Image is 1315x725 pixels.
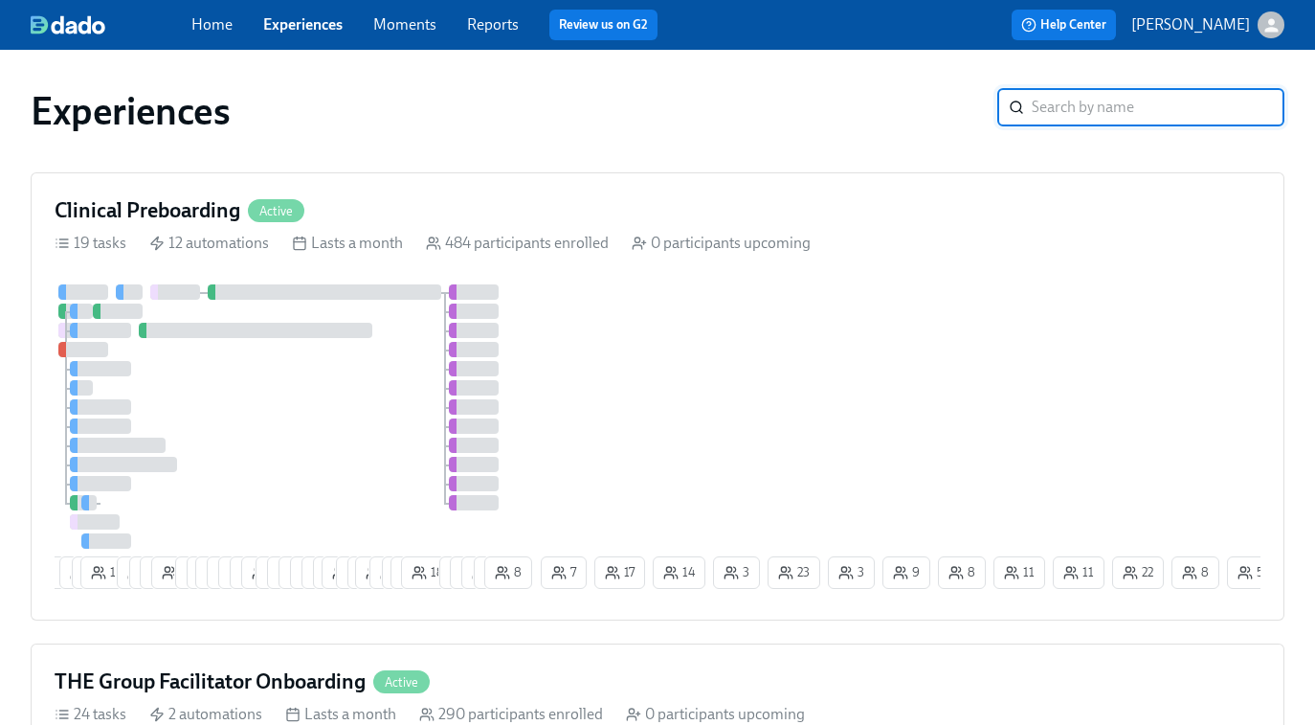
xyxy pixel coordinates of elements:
span: 17 [605,563,635,582]
h4: THE Group Facilitator Onboarding [55,668,366,696]
a: Review us on G2 [559,15,648,34]
button: 18 [401,556,455,589]
button: 7 [382,556,428,589]
img: dado [31,15,105,34]
span: 3 [266,563,292,582]
button: Review us on G2 [549,10,657,40]
button: 5 [279,556,325,589]
span: Help Center [1021,15,1106,34]
div: 2 automations [149,704,262,725]
button: 6 [59,556,107,589]
span: 3 [724,563,749,582]
span: 23 [778,563,810,582]
button: 17 [594,556,645,589]
span: 9 [893,563,920,582]
button: 2 [347,556,393,589]
button: 3 [72,556,119,589]
span: 8 [495,563,522,582]
button: 4 [336,556,383,589]
button: 3 [256,556,302,589]
span: 14 [663,563,695,582]
span: 18 [412,563,444,582]
span: 24 [206,563,237,582]
span: 27 [332,563,363,582]
span: 8 [1182,563,1209,582]
div: 0 participants upcoming [626,704,805,725]
span: 11 [1063,563,1094,582]
button: 22 [1112,556,1164,589]
span: Active [373,675,430,690]
span: 5 [289,563,315,582]
button: 7 [313,556,359,589]
a: Experiences [263,15,343,34]
div: 484 participants enrolled [426,233,609,254]
span: 19 [366,563,398,582]
button: Help Center [1012,10,1116,40]
div: 290 participants enrolled [419,704,603,725]
a: Home [191,15,233,34]
button: 9 [117,556,165,589]
button: 14 [218,556,271,589]
button: 3 [301,556,348,589]
p: [PERSON_NAME] [1131,14,1250,35]
span: 6 [380,563,407,582]
button: 13 [230,556,282,589]
a: Reports [467,15,519,34]
button: 14 [653,556,705,589]
a: dado [31,15,191,34]
span: 13 [252,563,283,582]
span: 22 [1123,563,1153,582]
button: [PERSON_NAME] [1131,11,1284,38]
span: 11 [1004,563,1035,582]
button: 24 [195,556,248,589]
button: 9 [461,556,509,589]
h1: Experiences [31,88,231,134]
button: 1 [129,556,175,589]
button: 8 [938,556,986,589]
button: 4 [187,556,234,589]
div: Lasts a month [285,704,396,725]
button: 3 [828,556,875,589]
button: 3 [267,556,314,589]
div: 19 tasks [55,233,126,254]
span: 8 [162,563,189,582]
span: 6 [58,563,85,582]
span: 5 [186,563,212,582]
button: 5 [175,556,222,589]
a: Clinical PreboardingActive19 tasks 12 automations Lasts a month 484 participants enrolled 0 parti... [31,172,1284,621]
span: 14 [91,563,123,582]
button: 3 [713,556,760,589]
div: 0 participants upcoming [632,233,811,254]
button: 9 [882,556,930,589]
button: 8 [151,556,199,589]
span: 8 [460,563,487,582]
button: 11 [390,556,442,589]
div: Lasts a month [292,233,403,254]
button: 27 [322,556,373,589]
button: 7 [541,556,587,589]
button: 19 [355,556,409,589]
span: 6 [150,563,177,582]
div: 12 automations [149,233,269,254]
button: 8 [450,556,498,589]
button: 7 [439,556,485,589]
span: 14 [229,563,260,582]
button: 8 [1171,556,1219,589]
button: 22 [207,556,258,589]
button: 5 [1227,556,1274,589]
button: 23 [768,556,820,589]
span: 13 [240,563,272,582]
span: 5 [1237,563,1263,582]
button: 6 [369,556,417,589]
span: 8 [948,563,975,582]
span: 3 [312,563,338,582]
button: 4 [474,556,521,589]
span: 6 [70,563,97,582]
button: 7 [290,556,336,589]
span: 9 [127,563,154,582]
span: 4 [346,563,372,582]
button: 13 [241,556,294,589]
div: 24 tasks [55,704,126,725]
button: 8 [484,556,532,589]
button: 11 [1053,556,1104,589]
